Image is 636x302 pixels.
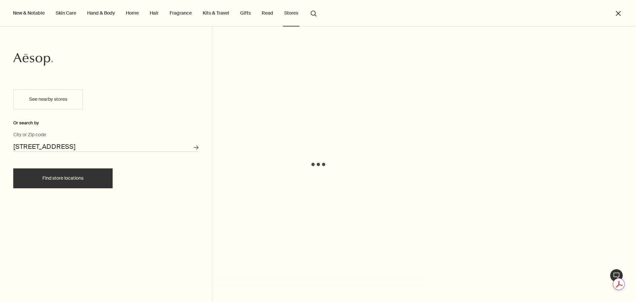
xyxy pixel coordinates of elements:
a: Read [260,9,275,17]
button: Find store locations [13,168,113,188]
a: Hair [148,9,160,17]
svg: Aesop [13,53,53,66]
a: Kits & Travel [201,9,231,17]
button: New & Notable [12,9,46,17]
a: Skin Care [54,9,78,17]
button: Open search [308,7,320,19]
a: Home [125,9,140,17]
a: Aesop [13,53,53,68]
button: Live Assistance [610,269,623,282]
button: Stores [283,9,299,17]
button: See nearby stores [13,90,83,109]
div: Or search by [13,119,199,127]
a: Fragrance [168,9,193,17]
button: Close the Menu [614,10,622,17]
a: Hand & Body [86,9,116,17]
a: Gifts [239,9,252,17]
